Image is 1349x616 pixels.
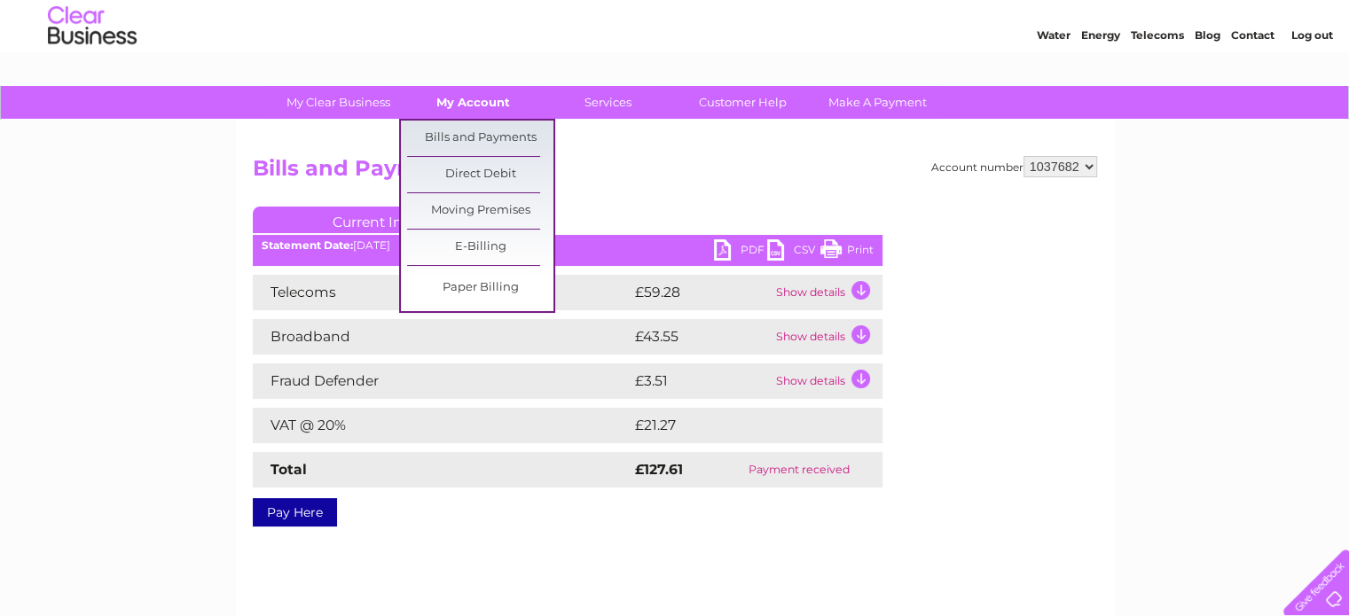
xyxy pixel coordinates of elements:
strong: £127.61 [635,461,683,478]
a: Energy [1081,75,1120,89]
img: logo.png [47,46,137,100]
a: 0333 014 3131 [1015,9,1137,31]
a: My Account [400,86,546,119]
div: Account number [931,156,1097,177]
a: Direct Debit [407,157,553,192]
td: £43.55 [631,319,772,355]
a: Services [535,86,681,119]
a: Current Invoice [253,207,519,233]
a: PDF [714,239,767,265]
a: Telecoms [1131,75,1184,89]
a: CSV [767,239,820,265]
a: Contact [1231,75,1274,89]
a: Paper Billing [407,270,553,306]
a: Make A Payment [804,86,951,119]
a: Blog [1195,75,1220,89]
td: Broadband [253,319,631,355]
td: Show details [772,275,882,310]
a: Moving Premises [407,193,553,229]
div: [DATE] [253,239,882,252]
td: Telecoms [253,275,631,310]
td: Payment received [716,452,882,487]
a: Customer Help [670,86,816,119]
a: Bills and Payments [407,121,553,156]
div: Clear Business is a trading name of Verastar Limited (registered in [GEOGRAPHIC_DATA] No. 3667643... [256,10,1094,86]
td: VAT @ 20% [253,408,631,443]
strong: Total [271,461,307,478]
td: Show details [772,319,882,355]
a: E-Billing [407,230,553,265]
b: Statement Date: [262,238,353,252]
td: £59.28 [631,275,772,310]
a: Water [1037,75,1071,89]
td: £3.51 [631,363,772,399]
td: £21.27 [631,408,844,443]
a: Pay Here [253,498,337,526]
a: Log out [1290,75,1332,89]
td: Fraud Defender [253,363,631,399]
a: My Clear Business [265,86,412,119]
a: Print [820,239,874,265]
td: Show details [772,363,882,399]
h2: Bills and Payments [253,156,1097,190]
